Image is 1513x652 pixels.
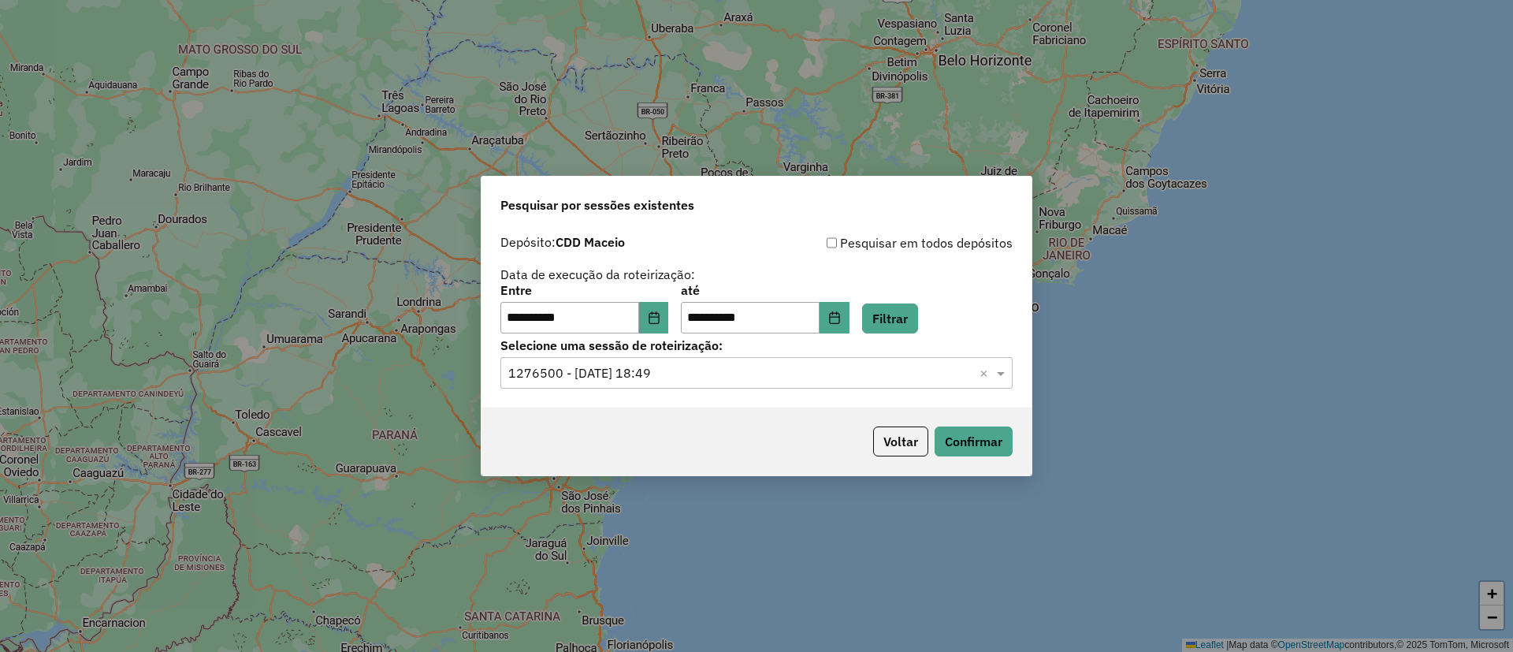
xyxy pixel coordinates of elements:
label: Selecione uma sessão de roteirização: [500,336,1013,355]
label: Depósito: [500,233,625,251]
button: Choose Date [820,302,849,333]
button: Choose Date [639,302,669,333]
button: Voltar [873,427,928,456]
div: Pesquisar em todos depósitos [756,233,1013,252]
strong: CDD Maceio [556,234,625,250]
label: Data de execução da roteirização: [500,265,695,284]
label: até [681,281,849,300]
label: Entre [500,281,668,300]
button: Filtrar [862,304,918,333]
span: Clear all [980,363,993,382]
button: Confirmar [935,427,1013,456]
span: Pesquisar por sessões existentes [500,196,694,214]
